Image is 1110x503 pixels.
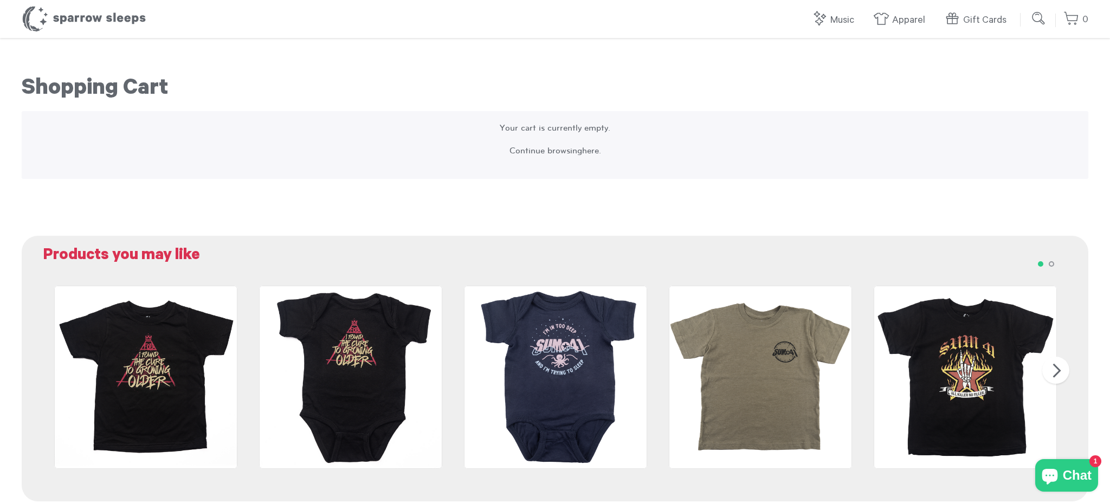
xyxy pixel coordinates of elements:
[582,146,599,155] a: here
[1045,257,1056,268] button: 2 of 2
[33,122,1077,134] p: Your cart is currently empty.
[1034,257,1045,268] button: 1 of 2
[22,76,1088,104] h1: Shopping Cart
[54,286,237,469] img: fob-tee_grande.png
[944,9,1012,32] a: Gift Cards
[873,9,931,32] a: Apparel
[811,9,860,32] a: Music
[43,247,1077,267] h2: Products you may like
[464,286,647,469] img: Sum41-InTooDeepOnesie_grande.png
[1028,8,1050,29] input: Submit
[1042,357,1069,384] button: Next
[259,286,442,469] img: fob-onesie_grande.png
[1032,459,1101,494] inbox-online-store-chat: Shopify online store chat
[33,145,1077,157] p: Continue browsing .
[874,286,1057,469] img: Sum41-AllKillerNoFillerToddlerT-shirt_grande.png
[22,5,146,33] h1: Sparrow Sleeps
[1063,8,1088,31] a: 0
[669,286,852,469] img: Sum41-WaitMyTurnToddlerT-shirt_Front_grande.png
